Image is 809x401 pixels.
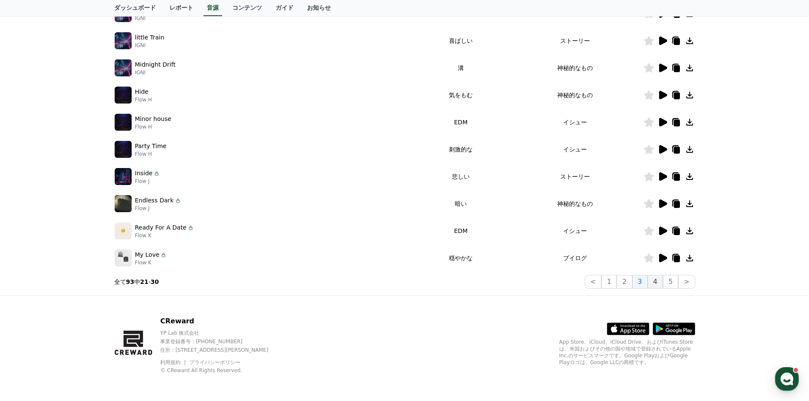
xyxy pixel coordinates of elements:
img: music [115,32,132,49]
p: little Train [135,33,164,42]
p: My Love [135,250,160,259]
p: Inside [135,169,153,178]
a: Messages [56,269,110,290]
p: Flow H [135,151,167,157]
button: < [585,275,601,289]
td: イシュー [507,109,643,136]
p: Ready For A Date [135,223,187,232]
p: IGNI [135,69,176,76]
p: Party Time [135,142,167,151]
p: Flow J [135,205,181,212]
button: 2 [617,275,632,289]
td: 刺激的な [415,136,507,163]
a: Settings [110,269,163,290]
p: Flow K [135,232,194,239]
p: Flow H [135,123,172,130]
p: 全て 中 - [114,278,159,286]
span: Home [22,282,37,289]
span: Settings [126,282,147,289]
strong: 93 [126,278,134,285]
p: IGNI [135,42,164,49]
p: Hide [135,87,149,96]
td: 悲しい [415,163,507,190]
td: イシュー [507,136,643,163]
td: 気をもむ [415,81,507,109]
td: 穏やかな [415,244,507,272]
td: ストーリー [507,27,643,54]
p: Flow H [135,96,152,103]
p: Endless Dark [135,196,174,205]
button: 4 [648,275,663,289]
td: 喜ばしい [415,27,507,54]
td: 暗い [415,190,507,217]
p: Midnight Drift [135,60,176,69]
td: ストーリー [507,163,643,190]
td: 神秘的なもの [507,190,643,217]
strong: 21 [140,278,148,285]
img: music [115,114,132,131]
p: IGNI [135,15,156,22]
td: EDM [415,109,507,136]
p: 事業登録番号 : [PHONE_NUMBER] [160,338,283,345]
p: Flow J [135,178,161,185]
p: 住所 : [STREET_ADDRESS][PERSON_NAME] [160,347,283,353]
button: > [678,275,695,289]
img: music [115,222,132,239]
img: music [115,59,132,76]
img: music [115,195,132,212]
strong: 30 [151,278,159,285]
td: 神秘的なもの [507,81,643,109]
a: Home [3,269,56,290]
img: music [115,250,132,266]
p: © CReward All Rights Reserved. [160,367,283,374]
button: 3 [632,275,648,289]
button: 5 [663,275,678,289]
button: 1 [601,275,617,289]
p: CReward [160,316,283,326]
a: 利用規約 [160,359,187,365]
img: music [115,87,132,104]
p: Minor house [135,115,172,123]
td: 神秘的なもの [507,54,643,81]
td: EDM [415,217,507,244]
td: 溝 [415,54,507,81]
img: music [115,168,132,185]
td: イシュー [507,217,643,244]
a: プライバシーポリシー [189,359,240,365]
span: Messages [70,282,96,289]
p: App Store、iCloud、iCloud Drive、およびiTunes Storeは、米国およびその他の国や地域で登録されているApple Inc.のサービスマークです。Google P... [559,339,695,366]
td: ブイログ [507,244,643,272]
p: Flow K [135,259,167,266]
p: YP Lab 株式会社 [160,330,283,337]
img: music [115,141,132,158]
